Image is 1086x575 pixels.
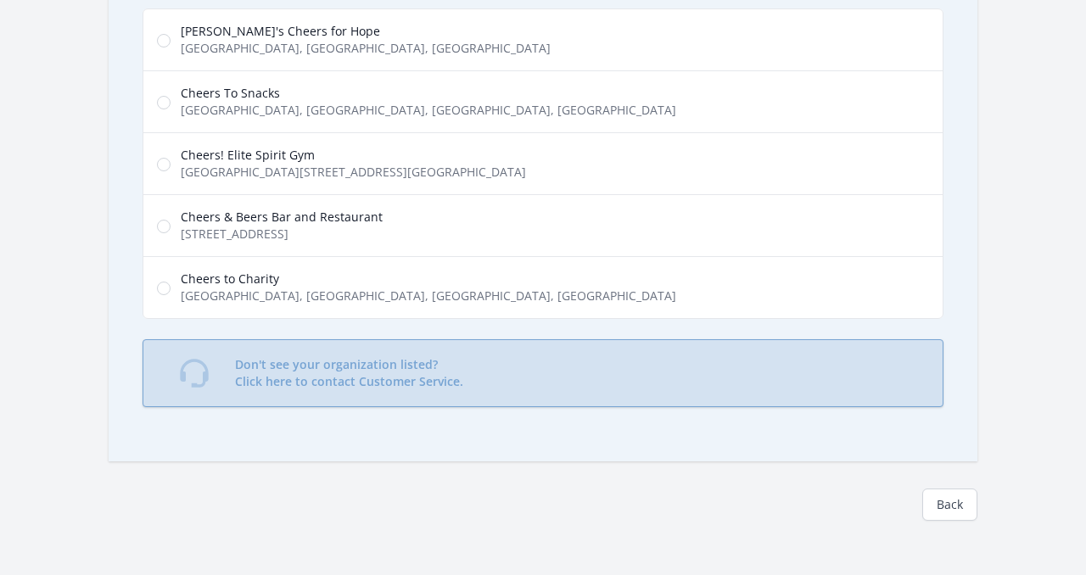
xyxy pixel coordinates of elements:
[181,271,676,287] span: Cheers to Charity
[157,282,171,295] input: Cheers to Charity [GEOGRAPHIC_DATA], [GEOGRAPHIC_DATA], [GEOGRAPHIC_DATA], [GEOGRAPHIC_DATA]
[181,40,551,57] span: [GEOGRAPHIC_DATA], [GEOGRAPHIC_DATA], [GEOGRAPHIC_DATA]
[181,226,383,243] span: [STREET_ADDRESS]
[181,147,526,164] span: Cheers! Elite Spirit Gym
[157,220,171,233] input: Cheers & Beers Bar and Restaurant [STREET_ADDRESS]
[181,209,383,226] span: Cheers & Beers Bar and Restaurant
[181,23,551,40] span: [PERSON_NAME]'s Cheers for Hope
[181,287,676,304] span: [GEOGRAPHIC_DATA], [GEOGRAPHIC_DATA], [GEOGRAPHIC_DATA], [GEOGRAPHIC_DATA]
[922,488,977,521] a: Back
[181,164,526,181] span: [GEOGRAPHIC_DATA][STREET_ADDRESS][GEOGRAPHIC_DATA]
[235,356,463,390] p: Don't see your organization listed? Click here to contact Customer Service.
[181,85,676,102] span: Cheers To Snacks
[157,158,171,171] input: Cheers! Elite Spirit Gym [GEOGRAPHIC_DATA][STREET_ADDRESS][GEOGRAPHIC_DATA]
[157,34,171,47] input: [PERSON_NAME]'s Cheers for Hope [GEOGRAPHIC_DATA], [GEOGRAPHIC_DATA], [GEOGRAPHIC_DATA]
[181,102,676,119] span: [GEOGRAPHIC_DATA], [GEOGRAPHIC_DATA], [GEOGRAPHIC_DATA], [GEOGRAPHIC_DATA]
[143,339,943,407] a: Don't see your organization listed?Click here to contact Customer Service.
[157,96,171,109] input: Cheers To Snacks [GEOGRAPHIC_DATA], [GEOGRAPHIC_DATA], [GEOGRAPHIC_DATA], [GEOGRAPHIC_DATA]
